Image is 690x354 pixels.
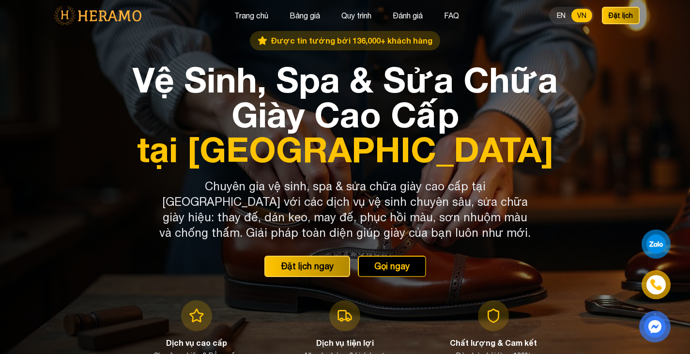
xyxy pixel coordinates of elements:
img: logo-with-text.png [51,5,144,26]
button: VN [571,9,592,22]
button: FAQ [441,9,462,22]
h3: Dịch vụ tiện lợi [316,337,374,349]
button: Bảng giá [287,9,323,22]
h3: Dịch vụ cao cấp [166,337,227,349]
button: EN [551,9,571,22]
img: phone-icon [650,278,663,291]
span: Được tin tưởng bởi 136,000+ khách hàng [271,35,432,46]
button: Gọi ngay [358,256,426,277]
h3: Chất lượng & Cam kết [450,337,537,349]
button: Đặt lịch [602,7,640,24]
a: phone-icon [643,271,669,298]
span: tại [GEOGRAPHIC_DATA] [128,132,562,167]
button: Quy trình [338,9,374,22]
button: Trang chủ [231,9,271,22]
h1: Vệ Sinh, Spa & Sửa Chữa Giày Cao Cấp [128,62,562,167]
button: Đặt lịch ngay [264,256,350,277]
p: Chuyên gia vệ sinh, spa & sửa chữa giày cao cấp tại [GEOGRAPHIC_DATA] với các dịch vụ vệ sinh chu... [159,178,531,240]
button: Đánh giá [390,9,426,22]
